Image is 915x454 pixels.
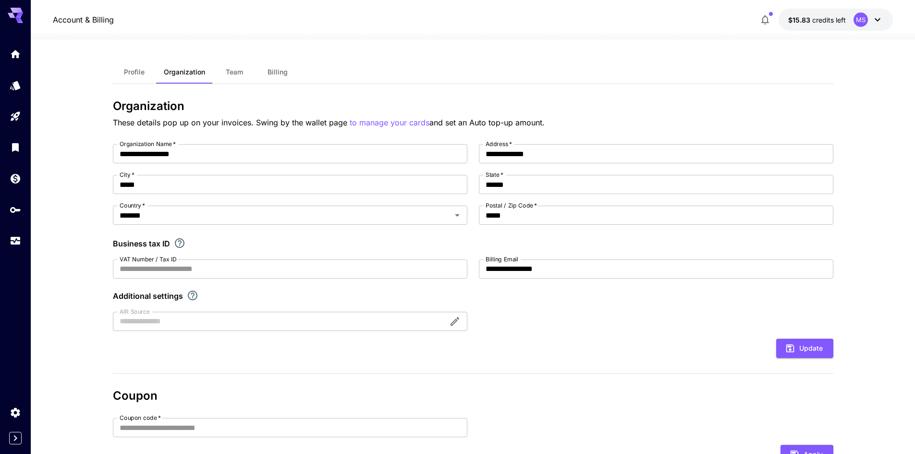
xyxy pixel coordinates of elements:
label: Postal / Zip Code [486,201,537,209]
button: Update [776,339,833,358]
div: Models [10,79,21,91]
a: Account & Billing [53,14,114,25]
span: Team [226,68,243,76]
label: Organization Name [120,140,176,148]
div: MS [854,12,868,27]
label: State [486,171,503,179]
span: $15.83 [788,16,812,24]
button: Expand sidebar [9,432,22,444]
button: Open [451,209,464,222]
label: VAT Number / Tax ID [120,255,177,263]
div: Wallet [10,170,21,182]
div: Home [10,48,21,60]
label: AIR Source [120,307,149,316]
h3: Coupon [113,389,833,403]
button: $15.83378MS [779,9,893,31]
label: Billing Email [486,255,518,263]
button: to manage your cards [350,117,429,129]
span: and set an Auto top-up amount. [429,118,545,127]
span: These details pop up on your invoices. Swing by the wallet page [113,118,350,127]
div: API Keys [10,204,21,216]
div: Playground [10,107,21,119]
label: Address [486,140,512,148]
label: Coupon code [120,414,161,422]
p: Additional settings [113,290,183,302]
div: Settings [10,406,21,418]
div: Usage [10,235,21,247]
svg: Explore additional customization settings [187,290,198,301]
span: Organization [164,68,205,76]
label: City [120,171,134,179]
label: Country [120,201,145,209]
p: Business tax ID [113,238,170,249]
nav: breadcrumb [53,14,114,25]
span: Profile [124,68,145,76]
h3: Organization [113,99,833,113]
div: $15.83378 [788,15,846,25]
div: Library [10,141,21,153]
svg: If you are a business tax registrant, please enter your business tax ID here. [174,237,185,249]
span: credits left [812,16,846,24]
span: Billing [268,68,288,76]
